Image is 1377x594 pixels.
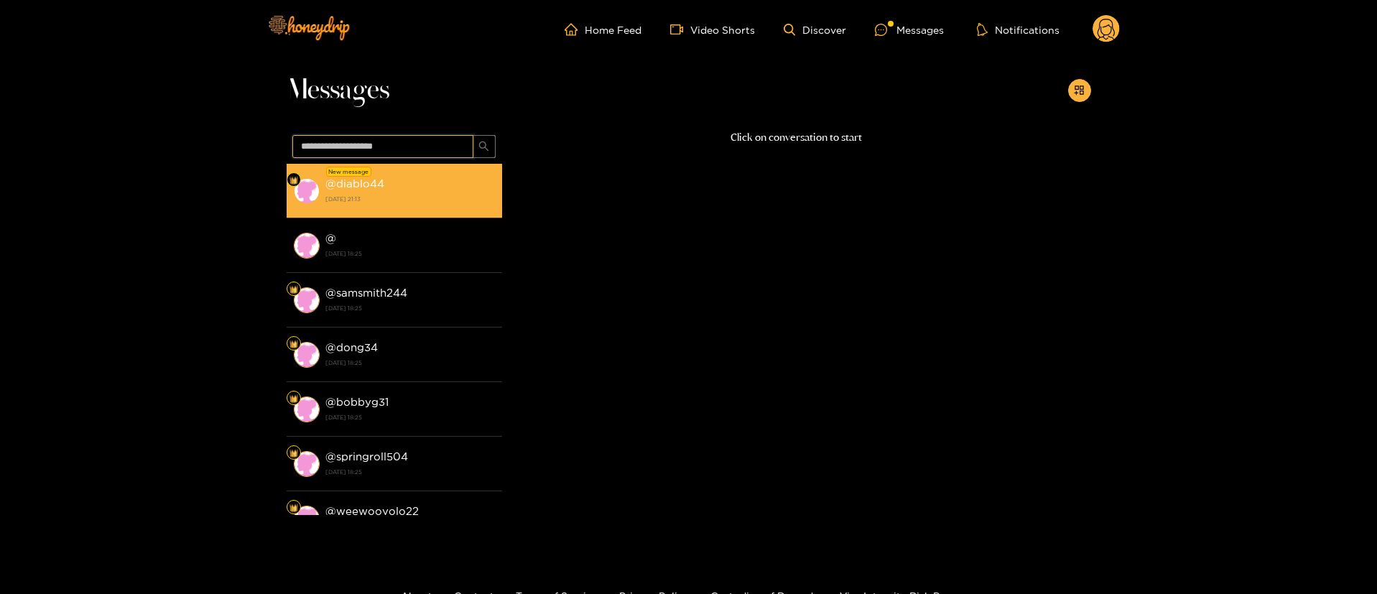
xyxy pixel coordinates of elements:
[325,192,495,205] strong: [DATE] 21:13
[473,135,496,158] button: search
[326,167,371,177] div: New message
[565,23,585,36] span: home
[325,247,495,260] strong: [DATE] 18:25
[325,177,384,190] strong: @ diablo44
[478,141,489,153] span: search
[294,287,320,313] img: conversation
[325,302,495,315] strong: [DATE] 18:25
[784,24,846,36] a: Discover
[325,505,419,517] strong: @ weewooyolo22
[670,23,755,36] a: Video Shorts
[294,451,320,477] img: conversation
[875,22,944,38] div: Messages
[289,503,298,512] img: Fan Level
[287,73,389,108] span: Messages
[325,450,408,463] strong: @ springroll504
[325,411,495,424] strong: [DATE] 18:25
[1074,85,1085,97] span: appstore-add
[294,506,320,532] img: conversation
[325,287,407,299] strong: @ samsmith244
[325,396,389,408] strong: @ bobbyg31
[325,341,378,353] strong: @ dong34
[289,285,298,294] img: Fan Level
[565,23,641,36] a: Home Feed
[973,22,1064,37] button: Notifications
[325,465,495,478] strong: [DATE] 18:25
[502,129,1091,146] p: Click on conversation to start
[289,176,298,185] img: Fan Level
[294,233,320,259] img: conversation
[289,394,298,403] img: Fan Level
[294,396,320,422] img: conversation
[294,342,320,368] img: conversation
[670,23,690,36] span: video-camera
[1068,79,1091,102] button: appstore-add
[294,178,320,204] img: conversation
[325,356,495,369] strong: [DATE] 18:25
[289,340,298,348] img: Fan Level
[325,232,336,244] strong: @
[289,449,298,458] img: Fan Level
